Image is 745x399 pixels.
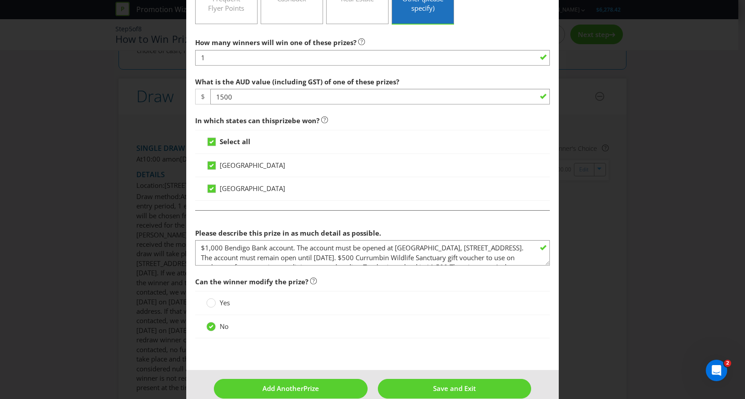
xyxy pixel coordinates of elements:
[706,360,727,381] iframe: Intercom live chat
[195,277,308,286] span: Can the winner modify the prize?
[195,38,356,47] span: How many winners will win one of these prizes?
[220,184,285,193] span: [GEOGRAPHIC_DATA]
[378,379,532,398] button: Save and Exit
[433,384,476,393] span: Save and Exit
[248,116,275,125] span: can this
[195,89,210,104] span: $
[195,240,550,266] textarea: $1,000 Bendigo Bank account. The account must be opened at [GEOGRAPHIC_DATA], [STREET_ADDRESS]. T...
[303,384,319,393] span: Prize
[275,116,292,125] span: prize
[214,379,368,398] button: Add AnotherPrize
[724,360,731,367] span: 2
[220,322,229,331] span: No
[220,137,250,146] strong: Select all
[262,384,303,393] span: Add Another
[292,116,319,125] span: be won?
[220,161,285,170] span: [GEOGRAPHIC_DATA]
[210,89,550,104] input: e.g. 100
[195,229,381,237] span: Please describe this prize in as much detail as possible.
[195,77,399,86] span: What is the AUD value (including GST) of one of these prizes?
[220,298,230,307] span: Yes
[195,50,550,66] input: e.g. 5
[195,116,246,125] span: In which states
